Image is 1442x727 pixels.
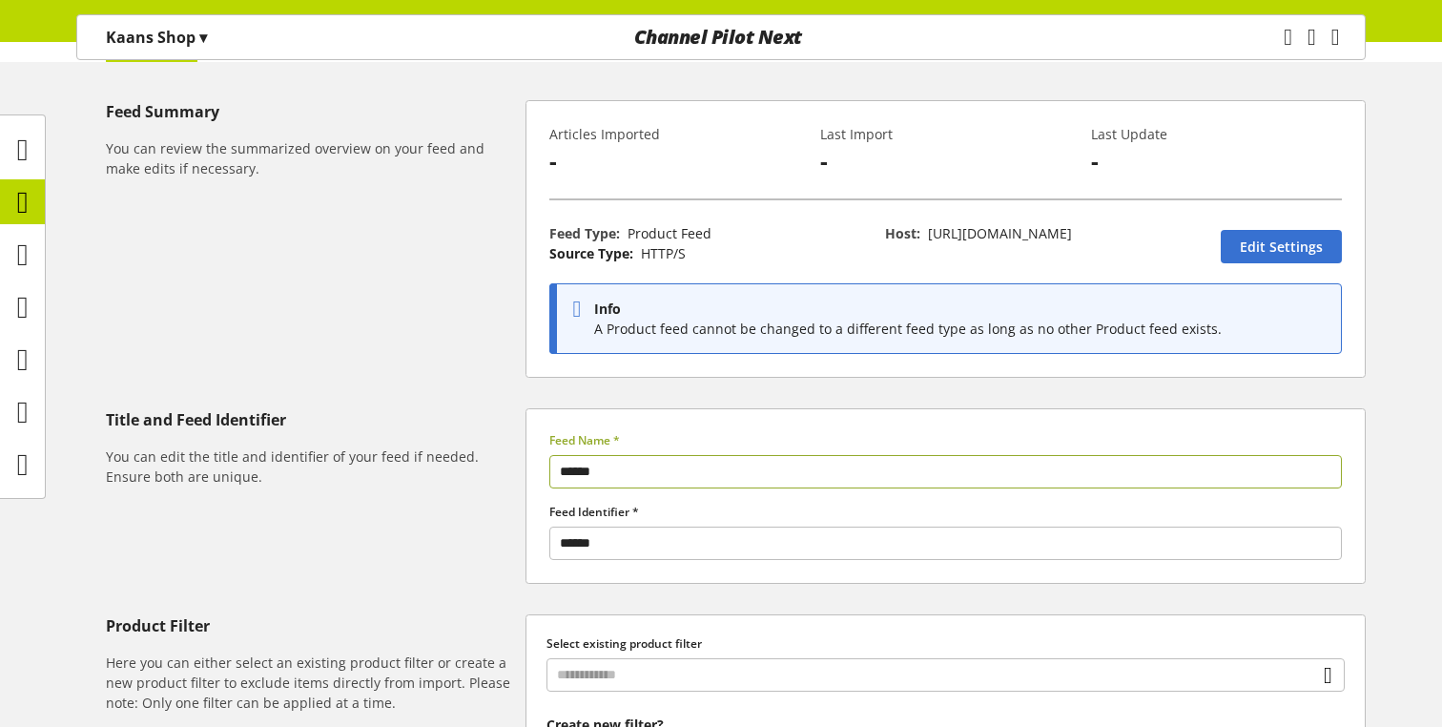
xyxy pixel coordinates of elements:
span: ▾ [199,27,207,48]
h6: You can review the summarized overview on your feed and make edits if necessary. [106,138,518,178]
span: Product Feed [628,224,711,242]
p: Articles Imported [549,124,800,144]
p: - [820,144,1071,178]
span: Edit Settings [1240,237,1323,257]
span: Host: [885,224,920,242]
p: - [1091,144,1342,178]
h6: Here you can either select an existing product filter or create a new product filter to exclude i... [106,653,518,713]
a: Edit Settings [1221,230,1342,263]
h6: You can edit the title and identifier of your feed if needed. Ensure both are unique. [106,447,518,487]
span: HTTP/S [641,244,686,262]
span: Feed Name * [549,432,620,448]
span: https://www.wissenschaft-shop.de/export/gmc/wissenschaft-shop.csv [928,224,1072,242]
nav: main navigation [76,14,1366,60]
h5: Feed Summary [106,100,518,123]
p: Info [594,299,1332,319]
p: Last Update [1091,124,1342,144]
span: Source Type: [549,244,633,262]
span: Feed Identifier * [549,504,639,520]
p: - [549,144,800,178]
h5: Title and Feed Identifier [106,408,518,431]
label: Select existing product filter [546,635,1345,653]
p: Kaans Shop [106,26,207,49]
p: A Product feed cannot be changed to a different feed type as long as no other Product feed exists. [594,319,1332,339]
span: Feed Type: [549,224,620,242]
h5: Product Filter [106,614,518,637]
p: Last Import [820,124,1071,144]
